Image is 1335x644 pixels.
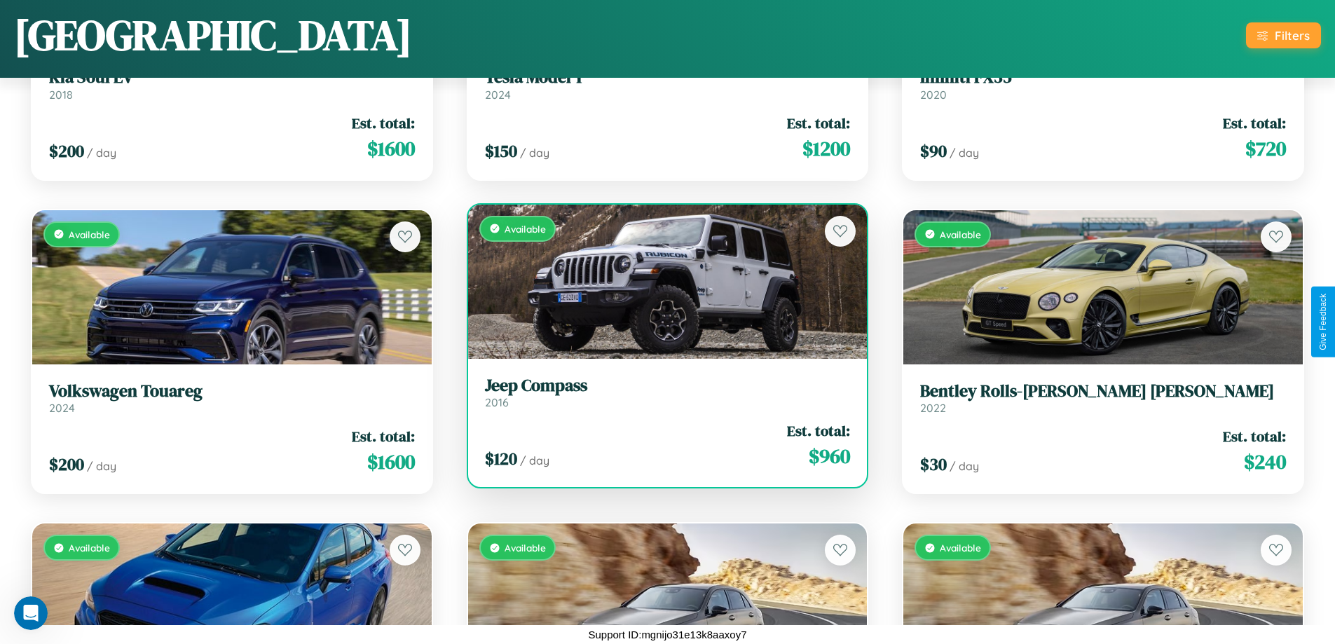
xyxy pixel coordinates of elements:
span: 2024 [485,88,511,102]
span: Est. total: [352,426,415,446]
iframe: Intercom live chat [14,596,48,630]
span: Est. total: [1223,426,1286,446]
a: Bentley Rolls-[PERSON_NAME] [PERSON_NAME]2022 [920,381,1286,416]
span: / day [520,453,549,467]
span: $ 720 [1245,135,1286,163]
span: $ 120 [485,447,517,470]
span: $ 1600 [367,135,415,163]
span: Available [940,542,981,554]
span: $ 960 [809,442,850,470]
a: Jeep Compass2016 [485,376,851,410]
span: 2016 [485,395,509,409]
span: / day [87,146,116,160]
span: 2018 [49,88,73,102]
span: $ 90 [920,139,947,163]
span: 2022 [920,401,946,415]
span: $ 1200 [802,135,850,163]
h3: Kia Soul EV [49,67,415,88]
a: Kia Soul EV2018 [49,67,415,102]
span: Est. total: [1223,113,1286,133]
button: Filters [1246,22,1321,48]
span: Est. total: [352,113,415,133]
div: Filters [1275,28,1310,43]
span: 2024 [49,401,75,415]
a: Infiniti FX352020 [920,67,1286,102]
span: $ 200 [49,139,84,163]
h3: Volkswagen Touareg [49,381,415,402]
span: / day [950,459,979,473]
span: $ 30 [920,453,947,476]
span: 2020 [920,88,947,102]
span: Est. total: [787,113,850,133]
span: Available [505,542,546,554]
h3: Infiniti FX35 [920,67,1286,88]
span: / day [87,459,116,473]
span: / day [520,146,549,160]
span: $ 1600 [367,448,415,476]
span: Available [69,228,110,240]
span: $ 200 [49,453,84,476]
span: $ 240 [1244,448,1286,476]
span: $ 150 [485,139,517,163]
h1: [GEOGRAPHIC_DATA] [14,6,412,64]
h3: Tesla Model Y [485,67,851,88]
div: Give Feedback [1318,294,1328,350]
h3: Jeep Compass [485,376,851,396]
a: Tesla Model Y2024 [485,67,851,102]
span: Available [69,542,110,554]
span: Est. total: [787,420,850,441]
h3: Bentley Rolls-[PERSON_NAME] [PERSON_NAME] [920,381,1286,402]
span: / day [950,146,979,160]
span: Available [505,223,546,235]
p: Support ID: mgnijo31e13k8aaxoy7 [589,625,747,644]
a: Volkswagen Touareg2024 [49,381,415,416]
span: Available [940,228,981,240]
